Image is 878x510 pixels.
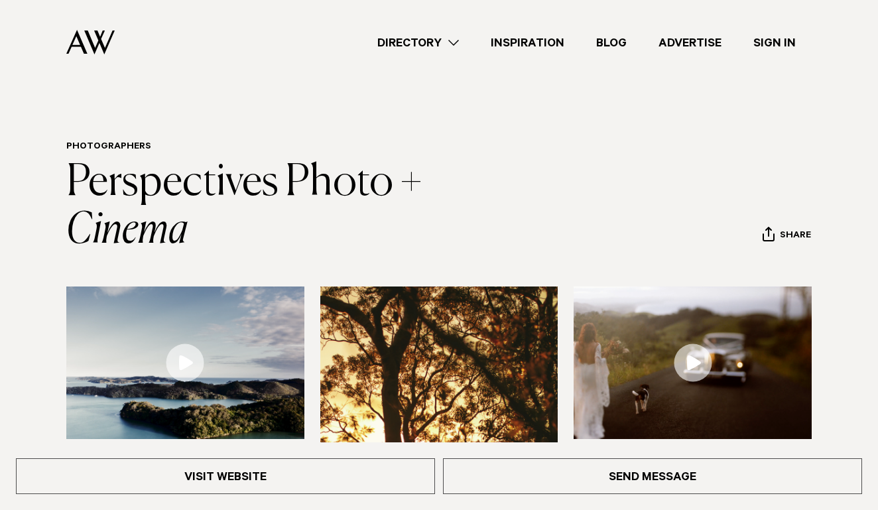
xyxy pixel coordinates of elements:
a: Blog [580,34,643,52]
a: Visit Website [16,458,435,494]
button: Share [762,226,812,246]
a: Advertise [643,34,737,52]
a: Perspectives Photo + Cinema [66,162,429,252]
span: Share [780,230,811,243]
a: Directory [361,34,475,52]
img: Auckland Weddings Logo [66,30,115,54]
a: Photographers [66,142,151,153]
a: Sign In [737,34,812,52]
a: Inspiration [475,34,580,52]
a: Send Message [443,458,862,494]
